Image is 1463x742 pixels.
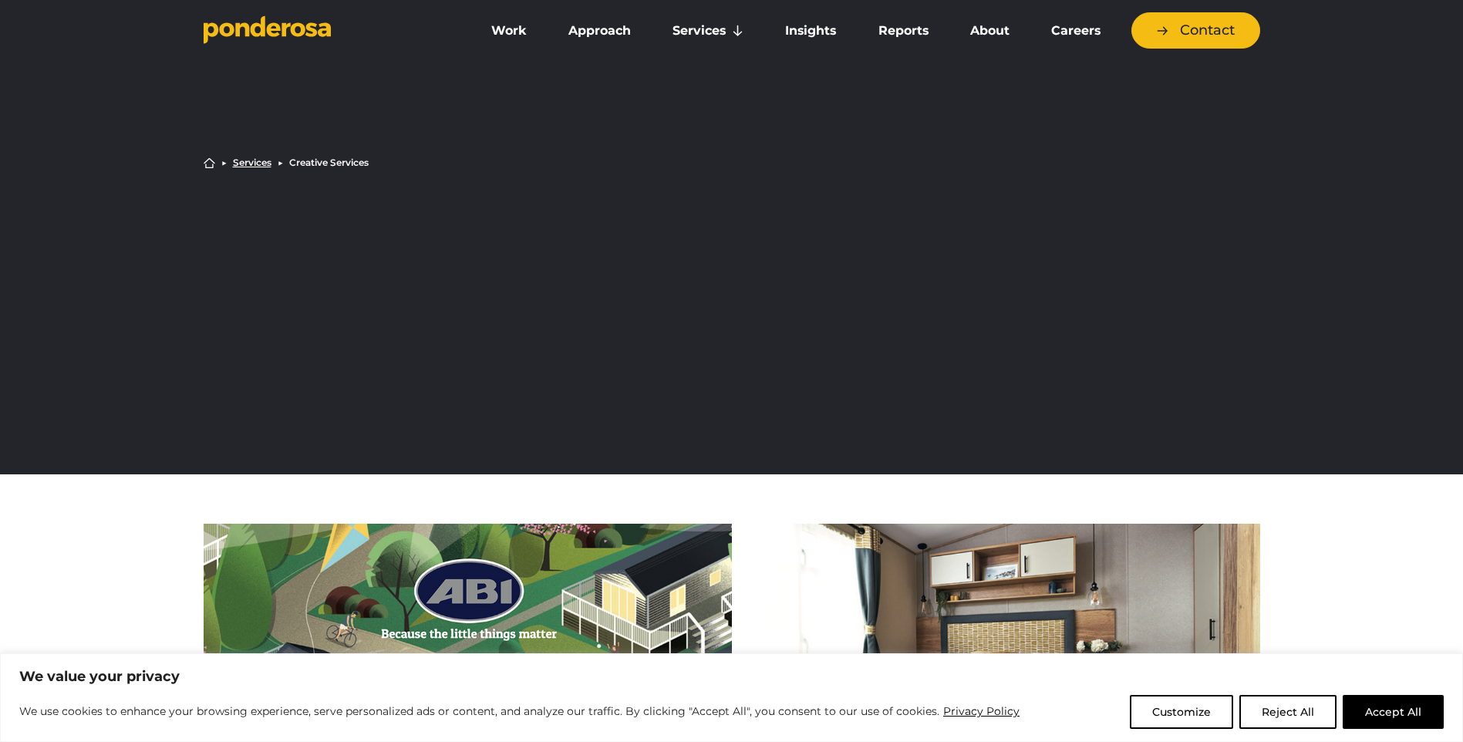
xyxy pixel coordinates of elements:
a: Work [474,15,544,47]
a: Privacy Policy [942,702,1020,720]
li: ▶︎ [278,158,283,167]
a: Contact [1131,12,1260,49]
a: Approach [551,15,649,47]
button: Reject All [1239,695,1337,729]
a: Services [233,158,271,167]
a: Home [204,157,215,169]
a: About [952,15,1027,47]
li: ▶︎ [221,158,227,167]
p: We use cookies to enhance your browsing experience, serve personalized ads or content, and analyz... [19,702,1020,720]
p: We value your privacy [19,667,1444,686]
a: Insights [767,15,854,47]
a: Services [655,15,761,47]
a: Careers [1033,15,1118,47]
a: Reports [861,15,946,47]
button: Customize [1130,695,1233,729]
li: Creative Services [289,158,369,167]
a: Go to homepage [204,15,450,46]
button: Accept All [1343,695,1444,729]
